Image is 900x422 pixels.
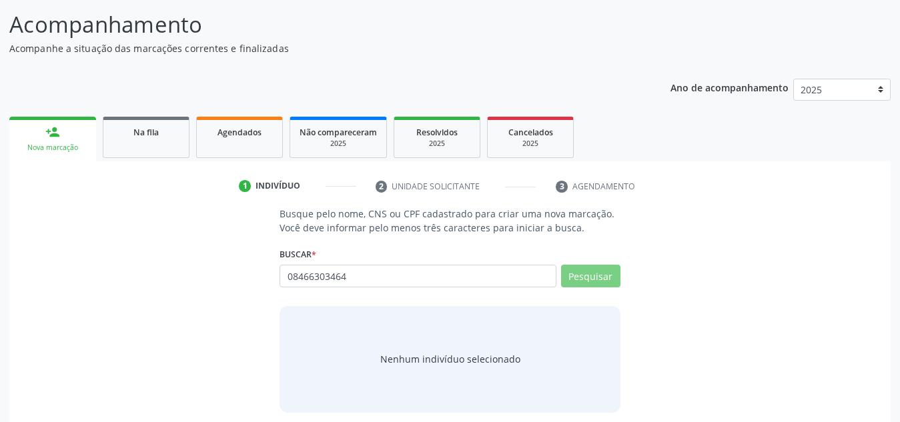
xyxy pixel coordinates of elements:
[9,8,626,41] p: Acompanhamento
[416,127,458,138] span: Resolvidos
[256,180,300,192] div: Indivíduo
[497,139,564,149] div: 2025
[19,143,87,153] div: Nova marcação
[300,139,377,149] div: 2025
[239,180,251,192] div: 1
[280,265,556,287] input: Busque por nome, CNS ou CPF
[561,265,620,287] button: Pesquisar
[404,139,470,149] div: 2025
[133,127,159,138] span: Na fila
[280,207,620,235] p: Busque pelo nome, CNS ou CPF cadastrado para criar uma nova marcação. Você deve informar pelo men...
[45,125,60,139] div: person_add
[217,127,262,138] span: Agendados
[9,41,626,55] p: Acompanhe a situação das marcações correntes e finalizadas
[300,127,377,138] span: Não compareceram
[380,352,520,366] div: Nenhum indivíduo selecionado
[508,127,553,138] span: Cancelados
[280,244,316,265] label: Buscar
[670,79,789,95] p: Ano de acompanhamento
